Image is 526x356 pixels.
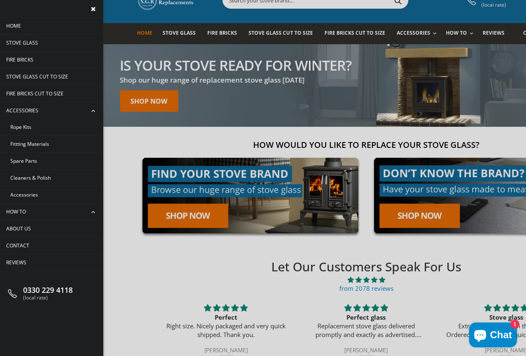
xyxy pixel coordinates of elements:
span: Stove Glass [6,39,38,46]
span: collapse [85,204,103,220]
inbox-online-store-chat: Shopify online store chat [467,323,519,349]
span: Rope Kits [10,123,31,131]
span: Accessories [10,191,38,198]
span: 0330 229 4118 [23,286,73,295]
span: Fittting Materials [10,140,49,147]
a: Rope Kits [4,119,103,135]
a: 0330 229 4118 (local rate) [6,280,97,301]
span: (local rate) [23,295,73,301]
span: Spare Parts [10,157,37,164]
span: Fire Bricks [6,56,33,63]
span: Home [6,22,21,29]
span: expand [85,102,103,119]
a: Spare Parts [4,153,103,169]
span: Cleaners & Polish [10,174,51,181]
span: About us [6,225,31,232]
span: Contact [6,242,29,249]
span: How To [6,208,26,215]
a: Fittting Materials [4,136,103,152]
span: Accessories [6,107,38,114]
a: Cleaners & Polish [4,170,103,186]
span: Stove Glass Cut To Size [6,73,68,80]
span: Reviews [6,259,26,266]
span: Fire Bricks Cut To Size [6,90,64,97]
a: Accessories [4,187,103,203]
